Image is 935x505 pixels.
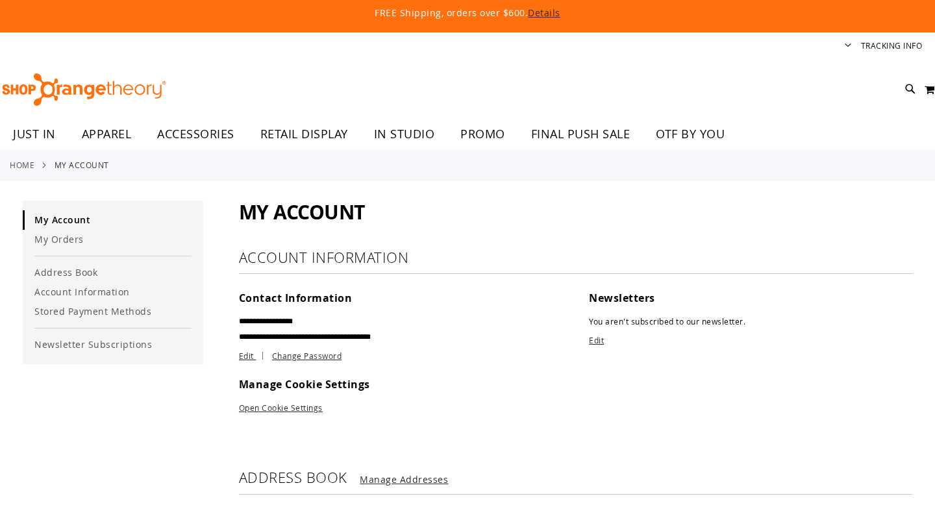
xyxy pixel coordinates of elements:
[157,119,234,149] span: ACCESSORIES
[239,377,370,391] span: Manage Cookie Settings
[589,335,604,345] a: Edit
[23,210,203,230] a: My Account
[82,119,132,149] span: APPAREL
[272,351,342,361] a: Change Password
[247,119,361,149] a: RETAIL DISPLAY
[78,6,857,19] p: FREE Shipping, orders over $600.
[69,119,145,149] a: APPAREL
[23,230,203,249] a: My Orders
[239,351,270,361] a: Edit
[239,248,409,267] strong: Account Information
[23,335,203,354] a: Newsletter Subscriptions
[589,314,912,329] p: You aren't subscribed to our newsletter.
[589,291,655,305] span: Newsletters
[528,6,560,19] a: Details
[845,40,851,53] button: Account menu
[518,119,643,149] a: FINAL PUSH SALE
[260,119,348,149] span: RETAIL DISPLAY
[460,119,505,149] span: PROMO
[531,119,630,149] span: FINAL PUSH SALE
[643,119,738,149] a: OTF BY YOU
[55,159,109,171] strong: My Account
[23,282,203,302] a: Account Information
[10,159,34,171] a: Home
[239,199,365,225] span: My Account
[447,119,518,149] a: PROMO
[239,351,254,361] span: Edit
[656,119,725,149] span: OTF BY YOU
[239,468,347,487] strong: Address Book
[13,119,56,149] span: JUST IN
[144,119,247,149] a: ACCESSORIES
[239,291,353,305] span: Contact Information
[361,119,448,149] a: IN STUDIO
[23,302,203,321] a: Stored Payment Methods
[360,473,448,486] a: Manage Addresses
[239,402,323,413] a: Open Cookie Settings
[861,40,923,51] a: Tracking Info
[374,119,435,149] span: IN STUDIO
[23,263,203,282] a: Address Book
